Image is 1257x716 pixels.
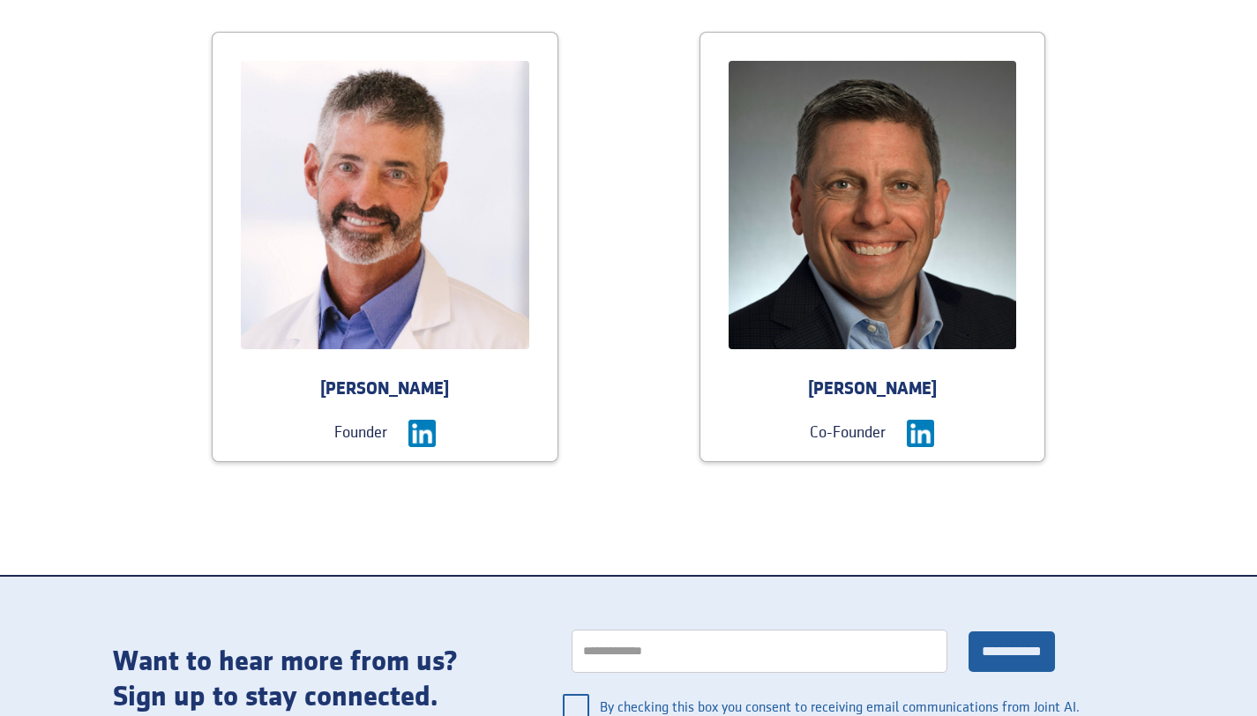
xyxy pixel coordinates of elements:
div: [PERSON_NAME] [213,377,557,402]
div: Co-Founder [810,421,886,445]
div: [PERSON_NAME] [700,377,1045,402]
div: Want to hear more from us? Sign up to stay connected. [113,645,510,715]
div: Founder [334,421,387,445]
